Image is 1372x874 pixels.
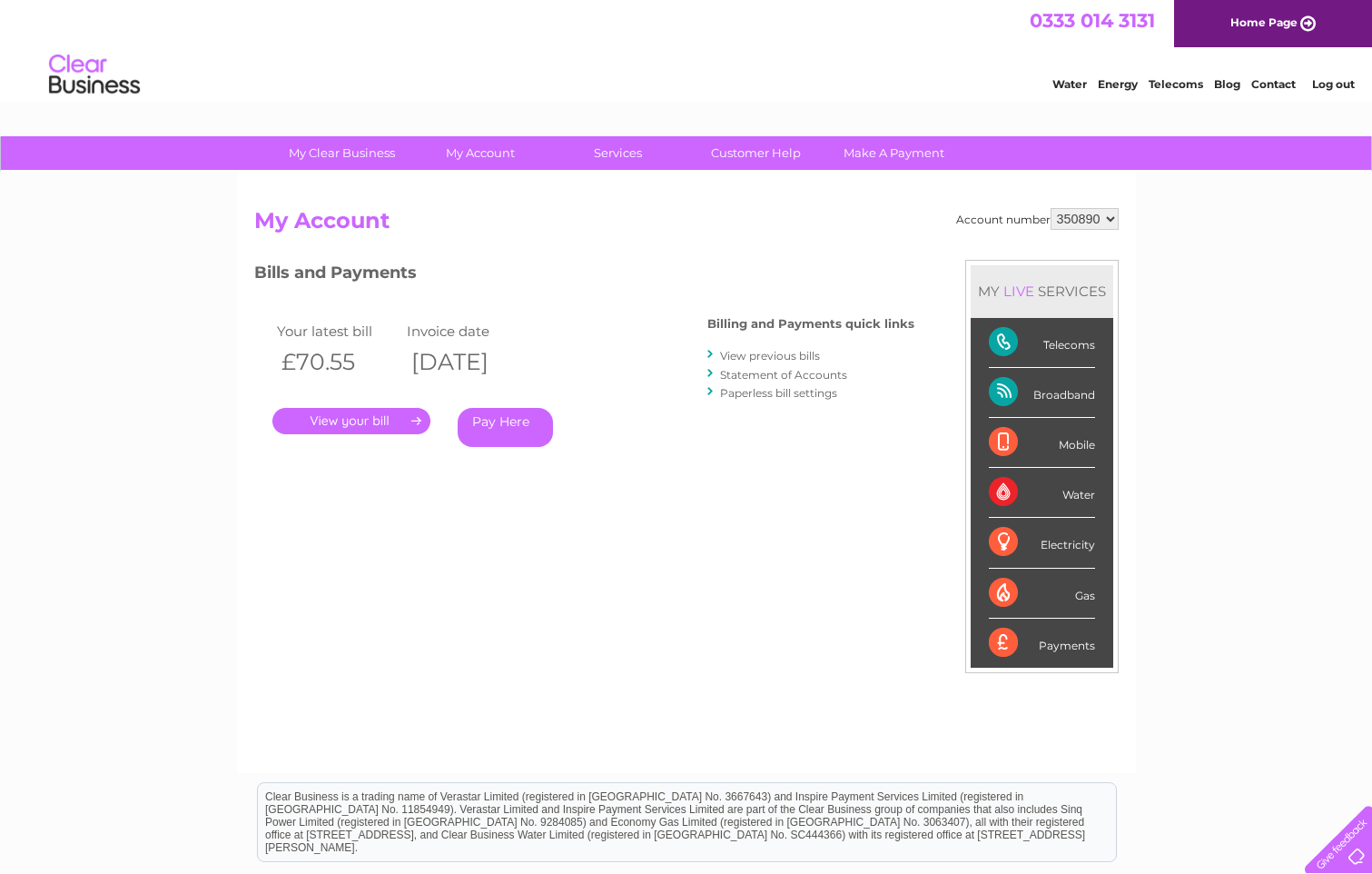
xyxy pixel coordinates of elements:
div: Broadband [989,368,1095,418]
a: Water [1052,77,1087,91]
a: Contact [1251,77,1296,91]
th: £70.55 [272,343,403,381]
a: Make A Payment [819,136,969,170]
a: Energy [1098,77,1138,91]
a: Pay Here [458,408,553,447]
a: Telecoms [1149,77,1203,91]
a: Customer Help [681,136,831,170]
div: Electricity [989,518,1095,568]
div: Telecoms [989,318,1095,368]
div: Account number [956,208,1119,230]
td: Your latest bill [272,319,403,343]
h4: Billing and Payments quick links [707,317,914,331]
td: Invoice date [402,319,533,343]
div: Mobile [989,418,1095,468]
a: My Clear Business [267,136,417,170]
a: Log out [1312,77,1355,91]
a: Paperless bill settings [720,386,837,400]
a: . [272,408,430,434]
a: My Account [405,136,555,170]
th: [DATE] [402,343,533,381]
a: Blog [1214,77,1240,91]
div: Payments [989,619,1095,668]
a: View previous bills [720,349,820,363]
div: LIVE [1000,283,1038,300]
h3: Bills and Payments [254,260,914,292]
h2: My Account [254,208,1119,243]
a: Statement of Accounts [720,368,847,382]
img: logo.png [48,47,141,103]
a: 0333 014 3131 [1030,9,1155,32]
div: MY SERVICES [971,265,1113,317]
div: Gas [989,569,1095,619]
div: Water [989,468,1095,518]
a: Services [543,136,693,170]
div: Clear Business is a trading name of Verastar Limited (registered in [GEOGRAPHIC_DATA] No. 3667643... [258,10,1116,88]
